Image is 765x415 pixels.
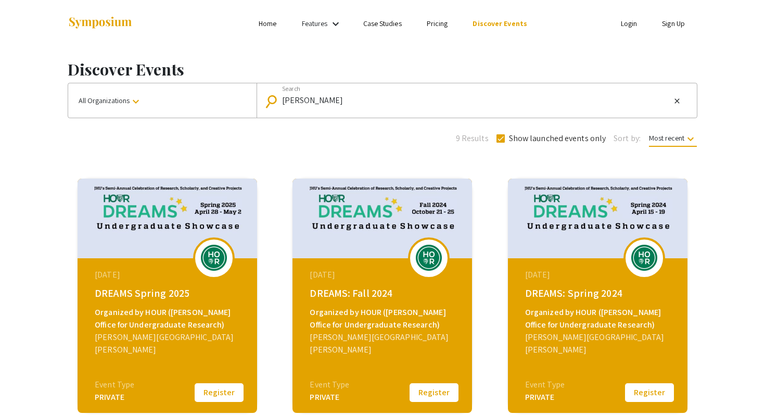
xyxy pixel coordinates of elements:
img: dreams-fall-2024_eventLogo_ff6658_.png [413,245,444,271]
div: [DATE] [95,269,243,281]
div: Event Type [95,379,134,391]
button: All Organizations [68,83,257,118]
mat-icon: keyboard_arrow_down [130,95,142,108]
div: [DATE] [525,269,673,281]
a: Sign Up [662,19,685,28]
span: 9 Results [456,132,489,145]
div: PRIVATE [95,391,134,404]
mat-icon: Search [266,92,282,110]
div: DREAMS: Spring 2024 [525,285,673,301]
div: Organized by HOUR ([PERSON_NAME] Office for Undergraduate Research) [310,306,457,331]
img: dreams-fall-2024_eventCoverPhoto_0caa39__thumb.jpg [292,179,472,258]
span: All Organizations [79,96,142,105]
img: Symposium by ForagerOne [68,16,133,30]
span: Most recent [649,133,697,147]
mat-icon: close [673,96,681,106]
mat-icon: keyboard_arrow_down [684,133,697,145]
button: Clear [671,95,683,107]
a: Discover Events [473,19,527,28]
a: Home [259,19,276,28]
div: [PERSON_NAME][GEOGRAPHIC_DATA][PERSON_NAME] [95,331,243,356]
button: Register [193,382,245,404]
div: Event Type [525,379,565,391]
img: dreams-spring-2024_eventLogo_346f6f_.png [629,245,660,271]
div: PRIVATE [310,391,349,404]
div: DREAMS: Fall 2024 [310,285,457,301]
a: Login [621,19,637,28]
a: Features [302,19,328,28]
div: Organized by HOUR ([PERSON_NAME] Office for Undergraduate Research) [525,306,673,331]
div: [PERSON_NAME][GEOGRAPHIC_DATA][PERSON_NAME] [525,331,673,356]
input: Looking for something specific? [282,96,670,105]
span: Show launched events only [509,132,606,145]
h1: Discover Events [68,60,697,79]
div: DREAMS Spring 2025 [95,285,243,301]
button: Register [408,382,460,404]
div: Organized by HOUR ([PERSON_NAME] Office for Undergraduate Research) [95,306,243,331]
div: [PERSON_NAME][GEOGRAPHIC_DATA][PERSON_NAME] [310,331,457,356]
span: Sort by: [614,132,641,145]
button: Register [623,382,675,404]
button: Most recent [641,129,705,147]
a: Pricing [427,19,448,28]
a: Case Studies [363,19,402,28]
div: PRIVATE [525,391,565,404]
img: dreams-spring-2024_eventCoverPhoto_ffb700__thumb.jpg [508,179,687,258]
img: dreams-spring-2025_eventLogo_7b54a7_.png [198,245,229,271]
div: Event Type [310,379,349,391]
div: [DATE] [310,269,457,281]
img: dreams-spring-2025_eventCoverPhoto_df4d26__thumb.jpg [78,179,257,258]
mat-icon: Expand Features list [329,18,342,30]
